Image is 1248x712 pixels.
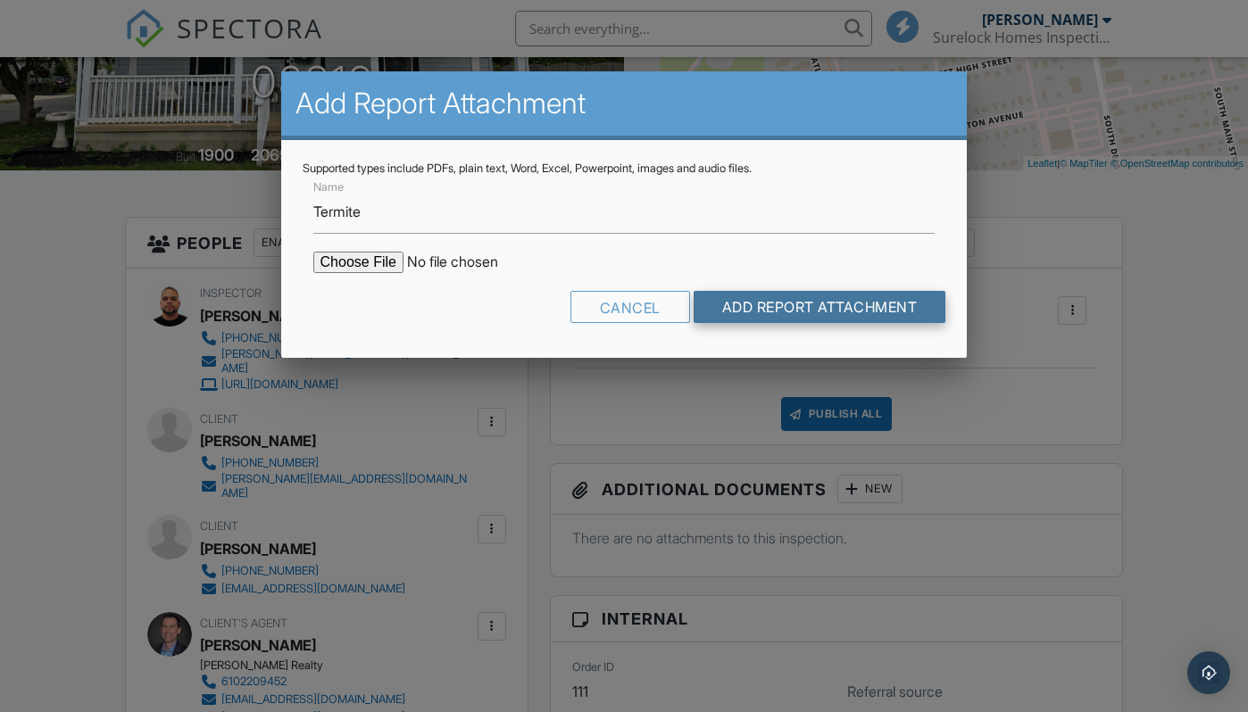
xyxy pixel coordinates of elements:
input: Add Report Attachment [694,291,946,323]
label: Name [313,179,344,195]
div: Supported types include PDFs, plain text, Word, Excel, Powerpoint, images and audio files. [303,161,946,176]
h2: Add Report Attachment [295,86,953,121]
div: Open Intercom Messenger [1187,651,1230,694]
div: Cancel [570,291,690,323]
